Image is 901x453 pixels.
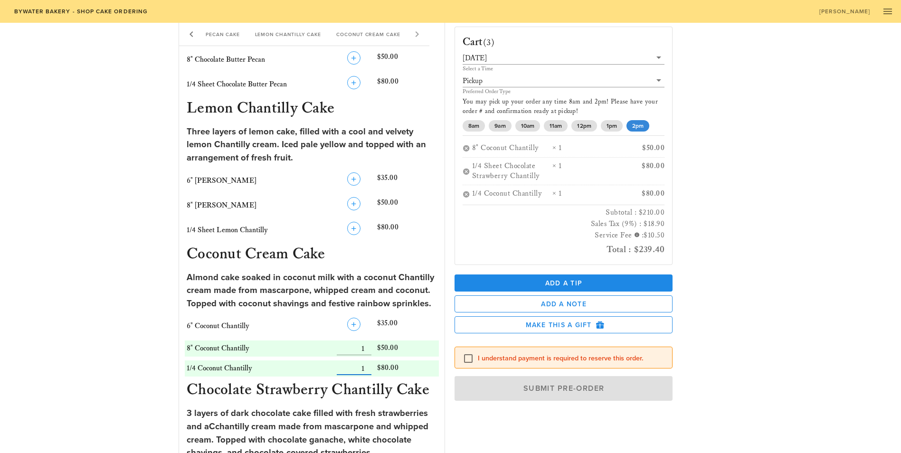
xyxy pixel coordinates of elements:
[552,161,616,181] div: × 1
[483,37,495,48] span: (3)
[455,274,673,292] button: Add a Tip
[187,271,437,311] div: Almond cake soaked in coconut milk with a coconut Chantilly cream made from mascarpone, whipped c...
[463,97,665,116] p: You may pick up your order any time 8am and 2pm! Please have your order # and confirmation ready ...
[552,189,616,199] div: × 1
[472,189,552,199] div: 1/4 Coconut Chantilly
[375,220,439,241] div: $80.00
[375,74,439,95] div: $80.00
[455,295,673,312] button: Add a Note
[463,218,665,230] h3: Sales Tax (9%) : $18.90
[577,120,591,132] span: 12pm
[616,161,664,181] div: $80.00
[375,49,439,70] div: $50.00
[187,176,256,185] span: 6" [PERSON_NAME]
[187,321,249,330] span: 6" Coconut Chantilly
[606,120,616,132] span: 1pm
[185,245,439,265] h3: Coconut Cream Cake
[463,321,665,329] span: Make this a Gift
[463,52,665,64] div: [DATE]
[13,8,148,15] span: Bywater Bakery - Shop Cake Ordering
[455,376,673,401] button: Submit Pre-Order
[187,201,256,210] span: 8" [PERSON_NAME]
[187,55,265,64] span: 8" Chocolate Butter Pecan
[463,300,665,308] span: Add a Note
[185,99,439,120] h3: Lemon Chantilly Cake
[494,120,505,132] span: 9am
[463,89,665,94] div: Preferred Order Type
[463,66,665,72] div: Select a Time
[472,161,552,181] div: 1/4 Sheet Chocolate Strawberry Chantilly
[550,120,562,132] span: 11am
[463,242,665,257] h2: Total : $239.40
[463,35,495,50] h3: Cart
[462,279,665,287] span: Add a Tip
[819,8,871,15] span: [PERSON_NAME]
[644,231,664,240] span: $10.50
[329,23,408,46] div: Coconut Cream Cake
[187,364,252,373] span: 1/4 Coconut Chantilly
[8,5,153,18] a: Bywater Bakery - Shop Cake Ordering
[463,54,487,63] div: [DATE]
[552,143,616,153] div: × 1
[472,143,552,153] div: 8" Coconut Chantilly
[468,120,479,132] span: 8am
[616,189,664,199] div: $80.00
[247,23,329,46] div: Lemon Chantilly Cake
[187,125,437,165] div: Three layers of lemon cake, filled with a cool and velvety lemon Chantilly cream. Iced pale yello...
[616,143,664,153] div: $50.00
[185,380,439,401] h3: Chocolate Strawberry Chantilly Cake
[521,120,534,132] span: 10am
[463,207,665,218] h3: Subtotal : $210.00
[375,170,439,191] div: $35.00
[478,354,665,363] label: I understand payment is required to reserve this order.
[375,360,439,377] div: $80.00
[465,384,662,393] span: Submit Pre-Order
[375,340,439,357] div: $50.00
[187,226,268,235] span: 1/4 Sheet Lemon Chantilly
[187,344,249,353] span: 8" Coconut Chantilly
[375,195,439,216] div: $50.00
[455,316,673,333] button: Make this a Gift
[463,230,665,242] h3: Service Fee :
[813,5,876,18] a: [PERSON_NAME]
[463,77,483,85] div: Pickup
[463,75,665,87] div: Pickup
[187,80,287,89] span: 1/4 Sheet Chocolate Butter Pecan
[375,316,439,337] div: $35.00
[632,120,644,132] span: 2pm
